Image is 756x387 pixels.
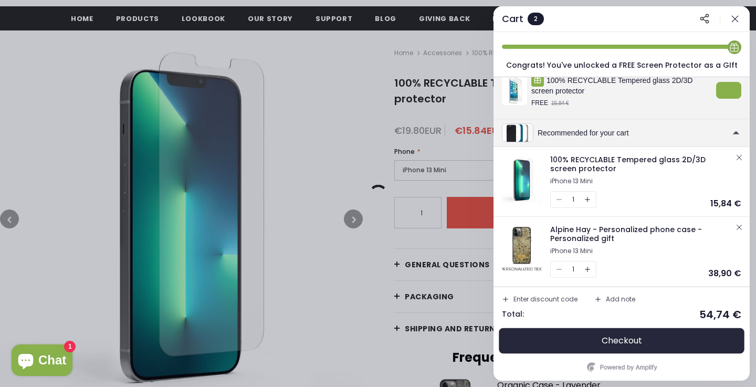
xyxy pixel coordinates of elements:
div: FREE [531,100,548,106]
div: Total: [502,310,524,319]
div: Recommended for your cart [538,129,731,137]
button: Add note [590,291,639,307]
div: Enter discount code [513,296,577,302]
button: Checkout [502,328,741,353]
span: Checkout [602,336,642,346]
div: Cart [502,14,523,24]
div: Free gift [493,47,750,74]
div: 1 [572,262,574,277]
span: 100% RECYCLABLE Tempered glass 2D/3D screen protector [531,76,692,95]
div: 38,90 € [708,269,741,278]
div: 2 [528,13,544,25]
inbox-online-store-chat: Shopify online store chat [8,344,76,379]
span: Alpine Hay - Personalized phone case - Personalized gift [550,224,702,244]
div: 15,84 € [710,200,741,208]
div: 100% RECYCLABLE Tempered glass 2D/3D screen protector [550,154,733,174]
div: 100% RECYCLABLE Tempered glass 2D/3D screen protector [531,73,712,97]
div: 1 [572,192,574,207]
div: Recommended for your cart [493,119,750,147]
div: iPhone 13 Mini [550,177,733,185]
div: 15,84 € [551,101,569,106]
button: Enter discount code [498,291,582,307]
div: Add note [606,296,635,302]
span: 100% RECYCLABLE Tempered glass 2D/3D screen protector [550,154,706,174]
div: Alpine Hay - Personalized phone case - Personalized gift [550,224,733,244]
div: iPhone 13 Mini [550,247,733,255]
div: 54,74 € [699,309,741,320]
